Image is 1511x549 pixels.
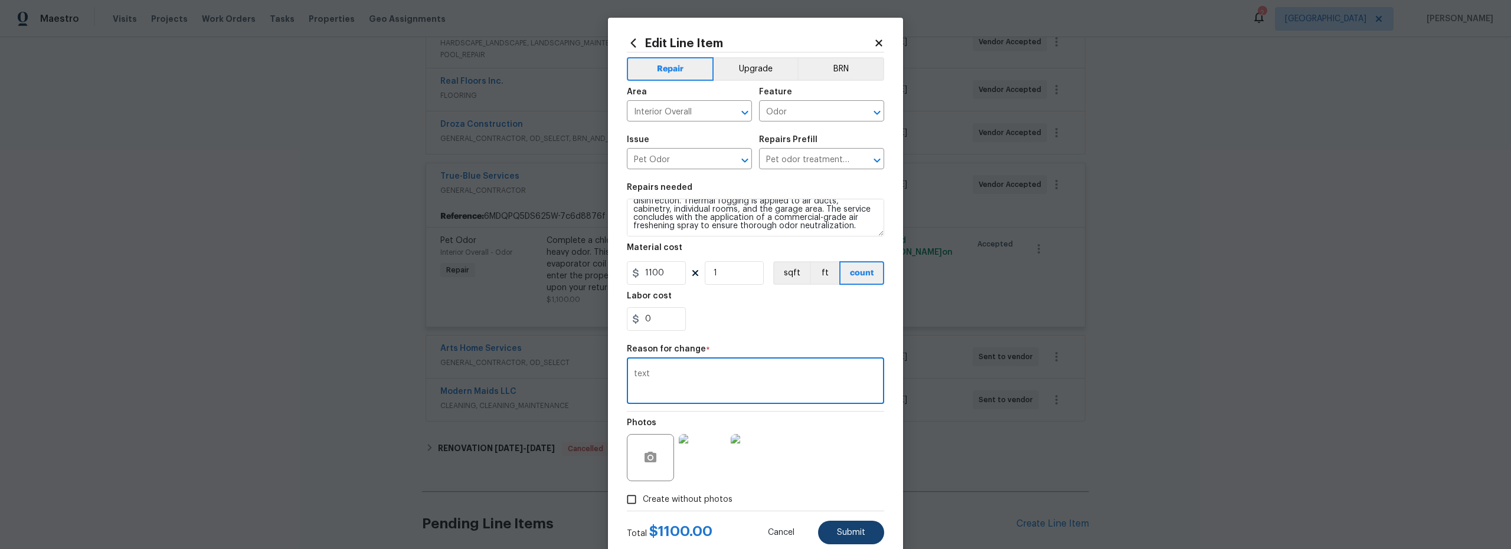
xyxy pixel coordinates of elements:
[768,528,794,537] span: Cancel
[759,136,817,144] h5: Repairs Prefill
[627,183,692,192] h5: Repairs needed
[627,525,712,540] div: Total
[627,292,672,300] h5: Labor cost
[837,528,865,537] span: Submit
[737,152,753,169] button: Open
[714,57,798,81] button: Upgrade
[634,370,877,395] textarea: text
[737,104,753,121] button: Open
[797,57,884,81] button: BRN
[627,419,656,427] h5: Photos
[643,494,732,506] span: Create without photos
[869,152,885,169] button: Open
[627,57,714,81] button: Repair
[839,261,884,285] button: count
[759,88,792,96] h5: Feature
[627,199,884,236] textarea: This comprehensive service begins with source identification and recommendations for contaminant ...
[627,136,649,144] h5: Issue
[869,104,885,121] button: Open
[818,521,884,544] button: Submit
[627,244,682,252] h5: Material cost
[627,37,874,50] h2: Edit Line Item
[649,524,712,538] span: $ 1100.00
[773,261,810,285] button: sqft
[810,261,839,285] button: ft
[627,88,647,96] h5: Area
[627,345,706,353] h5: Reason for change
[749,521,813,544] button: Cancel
